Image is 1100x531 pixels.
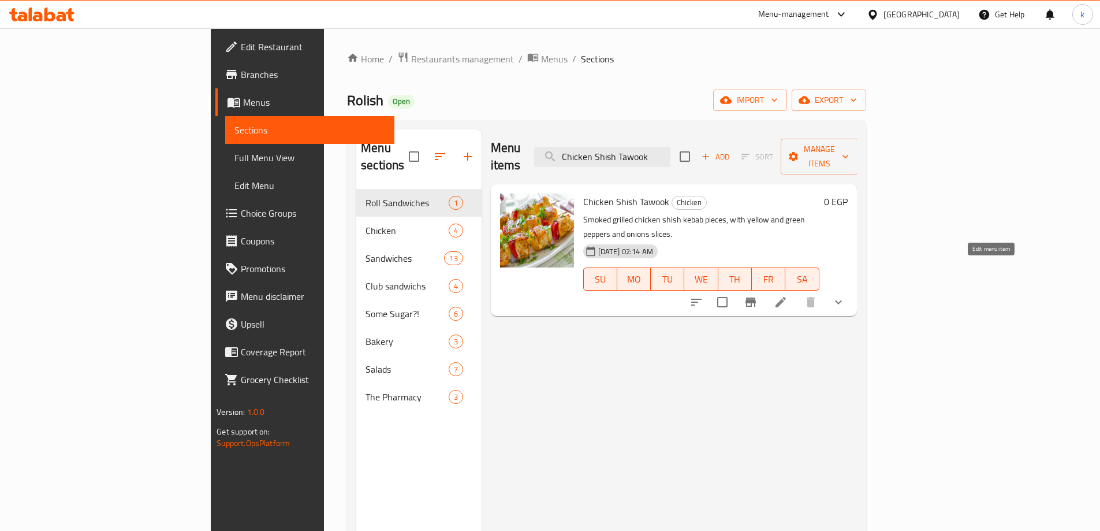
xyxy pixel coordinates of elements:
button: SA [785,268,819,291]
span: 1.0.0 [247,404,265,419]
span: 13 [445,253,462,264]
h2: Menu items [491,139,521,174]
a: Coupons [215,227,394,255]
div: Club sandwichs4 [356,272,482,300]
div: Bakery3 [356,328,482,355]
span: Get support on: [217,424,270,439]
span: Choice Groups [241,206,385,220]
span: Select to update [710,290,734,314]
a: Coverage Report [215,338,394,366]
span: SA [790,271,814,288]
span: 6 [449,309,463,320]
svg: Show Choices [831,295,845,309]
span: Select section [673,144,697,169]
span: export [801,93,857,107]
button: FR [752,268,785,291]
div: items [449,279,463,293]
button: Manage items [781,139,858,174]
span: Edit Menu [234,179,385,192]
button: sort-choices [683,288,710,316]
span: Promotions [241,262,385,276]
a: Edit Menu [225,172,394,199]
div: Sandwiches13 [356,244,482,272]
span: Sections [581,52,614,66]
div: Chicken [672,196,707,210]
button: import [713,90,787,111]
input: search [534,147,670,167]
span: The Pharmacy [366,390,448,404]
a: Restaurants management [397,51,514,66]
button: Branch-specific-item [737,288,765,316]
span: Branches [241,68,385,81]
span: Manage items [790,142,849,171]
button: TH [718,268,752,291]
span: WE [689,271,713,288]
span: Menus [541,52,568,66]
div: Chicken4 [356,217,482,244]
button: show more [825,288,852,316]
span: k [1080,8,1084,21]
li: / [519,52,523,66]
span: 3 [449,392,463,403]
nav: Menu sections [356,184,482,415]
span: 7 [449,364,463,375]
a: Upsell [215,310,394,338]
span: Select section first [734,148,781,166]
span: Salads [366,362,448,376]
span: 1 [449,198,463,209]
span: Upsell [241,317,385,331]
div: items [449,224,463,237]
div: The Pharmacy3 [356,383,482,411]
button: delete [797,288,825,316]
span: Full Menu View [234,151,385,165]
a: Choice Groups [215,199,394,227]
button: Add [697,148,734,166]
button: TU [651,268,684,291]
span: Grocery Checklist [241,373,385,387]
span: TH [723,271,747,288]
span: Open [388,96,415,106]
span: Menus [243,95,385,109]
div: items [449,335,463,348]
div: [GEOGRAPHIC_DATA] [883,8,960,21]
a: Promotions [215,255,394,283]
span: Edit Restaurant [241,40,385,54]
p: Smoked grilled chicken shish kebab pieces, with yellow and green peppers and onions slices. [583,213,819,242]
div: Chicken [366,224,448,237]
span: Chicken Shish Tawook [583,193,669,210]
a: Support.OpsPlatform [217,436,290,451]
span: Coverage Report [241,345,385,359]
a: Branches [215,61,394,88]
button: export [792,90,866,111]
a: Full Menu View [225,144,394,172]
span: Chicken [672,196,706,209]
span: Version: [217,404,245,419]
div: items [449,307,463,321]
span: Select all sections [402,144,426,169]
a: Sections [225,116,394,144]
nav: breadcrumb [347,51,866,66]
button: Add section [454,143,482,170]
a: Menus [215,88,394,116]
div: Open [388,95,415,109]
div: Some Sugar?!6 [356,300,482,328]
span: Coupons [241,234,385,248]
span: Bakery [366,335,448,348]
span: 3 [449,336,463,347]
div: Sandwiches [366,251,444,265]
span: import [722,93,778,107]
div: items [449,390,463,404]
span: Sort sections [426,143,454,170]
span: TU [655,271,680,288]
div: Menu-management [758,8,829,21]
span: Some Sugar?! [366,307,448,321]
a: Menu disclaimer [215,283,394,310]
span: 4 [449,281,463,292]
span: Restaurants management [411,52,514,66]
span: Roll Sandwiches [366,196,448,210]
button: SU [583,268,617,291]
